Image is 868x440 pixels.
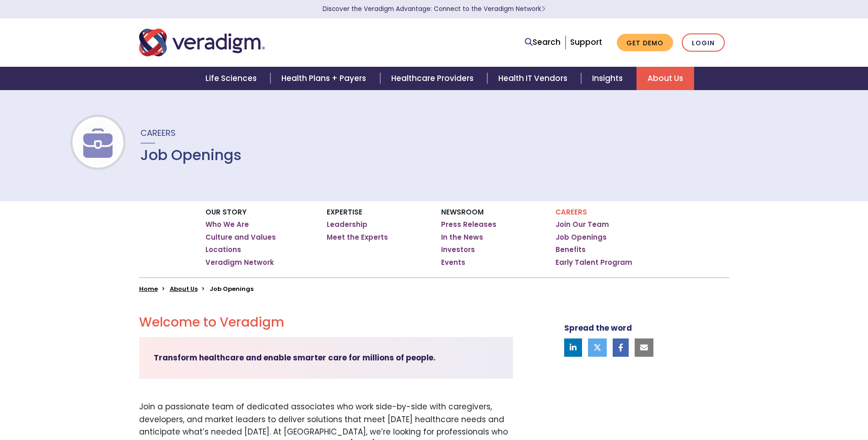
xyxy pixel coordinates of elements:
[682,33,725,52] a: Login
[205,220,249,229] a: Who We Are
[636,67,694,90] a: About Us
[380,67,487,90] a: Healthcare Providers
[525,36,561,48] a: Search
[441,220,496,229] a: Press Releases
[139,315,513,330] h2: Welcome to Veradigm
[441,245,475,254] a: Investors
[617,34,673,52] a: Get Demo
[555,245,586,254] a: Benefits
[555,258,632,267] a: Early Talent Program
[555,220,609,229] a: Join Our Team
[581,67,636,90] a: Insights
[327,220,367,229] a: Leadership
[205,258,274,267] a: Veradigm Network
[140,127,176,139] span: Careers
[139,284,158,293] a: Home
[140,146,242,164] h1: Job Openings
[323,5,545,13] a: Discover the Veradigm Advantage: Connect to the Veradigm NetworkLearn More
[327,233,388,242] a: Meet the Experts
[570,37,602,48] a: Support
[564,322,632,333] strong: Spread the word
[205,245,241,254] a: Locations
[205,233,276,242] a: Culture and Values
[441,258,465,267] a: Events
[154,352,436,363] strong: Transform healthcare and enable smarter care for millions of people.
[541,5,545,13] span: Learn More
[170,284,198,293] a: About Us
[441,233,483,242] a: In the News
[487,67,581,90] a: Health IT Vendors
[270,67,380,90] a: Health Plans + Payers
[194,67,270,90] a: Life Sciences
[139,27,265,58] img: Veradigm logo
[555,233,607,242] a: Job Openings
